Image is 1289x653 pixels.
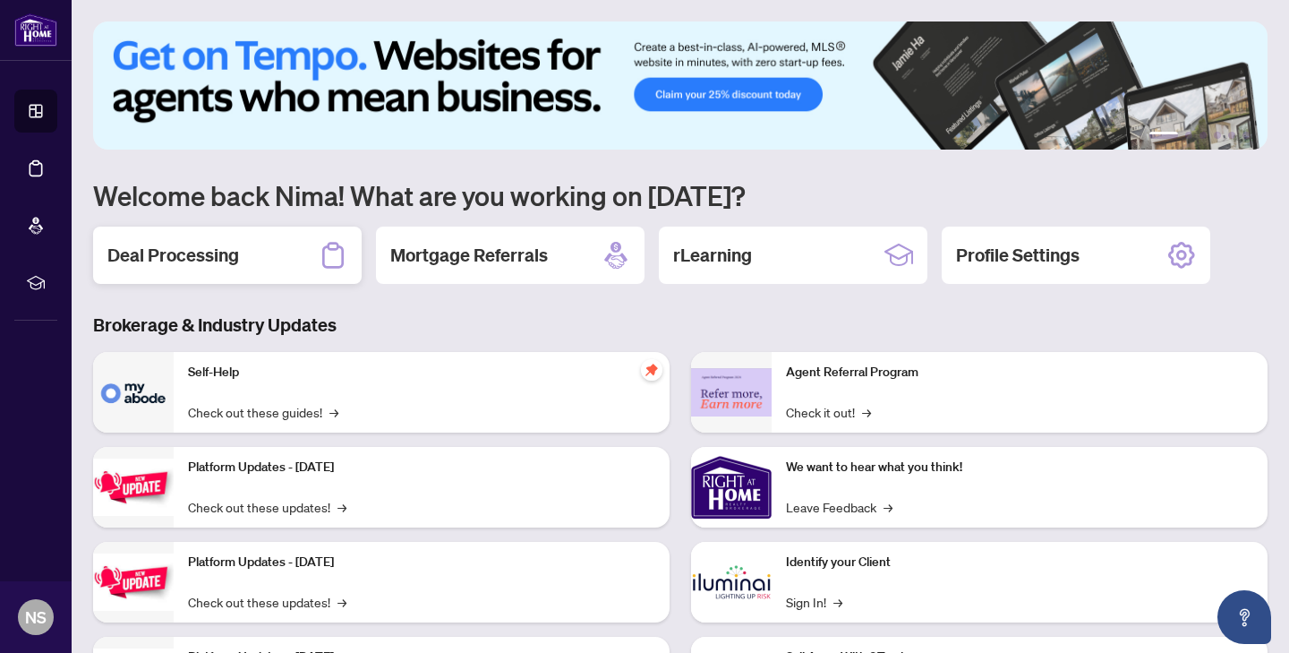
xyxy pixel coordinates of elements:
[188,592,346,612] a: Check out these updates!→
[188,363,655,382] p: Self-Help
[786,458,1253,477] p: We want to hear what you think!
[1199,132,1207,139] button: 3
[1214,132,1221,139] button: 4
[93,313,1268,338] h3: Brokerage & Industry Updates
[833,592,842,612] span: →
[188,402,338,422] a: Check out these guides!→
[786,402,871,422] a: Check it out!→
[337,497,346,517] span: →
[25,605,47,630] span: NS
[1228,132,1235,139] button: 5
[1149,132,1178,139] button: 1
[786,553,1253,572] p: Identify your Client
[786,592,842,612] a: Sign In!→
[641,359,662,381] span: pushpin
[188,497,346,517] a: Check out these updates!→
[786,363,1253,382] p: Agent Referral Program
[1242,132,1250,139] button: 6
[107,243,239,268] h2: Deal Processing
[691,447,772,528] img: We want to hear what you think!
[786,497,892,517] a: Leave Feedback→
[93,459,174,515] img: Platform Updates - July 21, 2025
[390,243,548,268] h2: Mortgage Referrals
[691,368,772,417] img: Agent Referral Program
[93,554,174,610] img: Platform Updates - July 8, 2025
[862,402,871,422] span: →
[691,542,772,623] img: Identify your Client
[884,497,892,517] span: →
[329,402,338,422] span: →
[1185,132,1192,139] button: 2
[188,458,655,477] p: Platform Updates - [DATE]
[93,21,1268,150] img: Slide 0
[188,553,655,572] p: Platform Updates - [DATE]
[1217,590,1271,644] button: Open asap
[14,13,57,47] img: logo
[956,243,1080,268] h2: Profile Settings
[93,352,174,433] img: Self-Help
[337,592,346,612] span: →
[673,243,752,268] h2: rLearning
[93,178,1268,212] h1: Welcome back Nima! What are you working on [DATE]?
